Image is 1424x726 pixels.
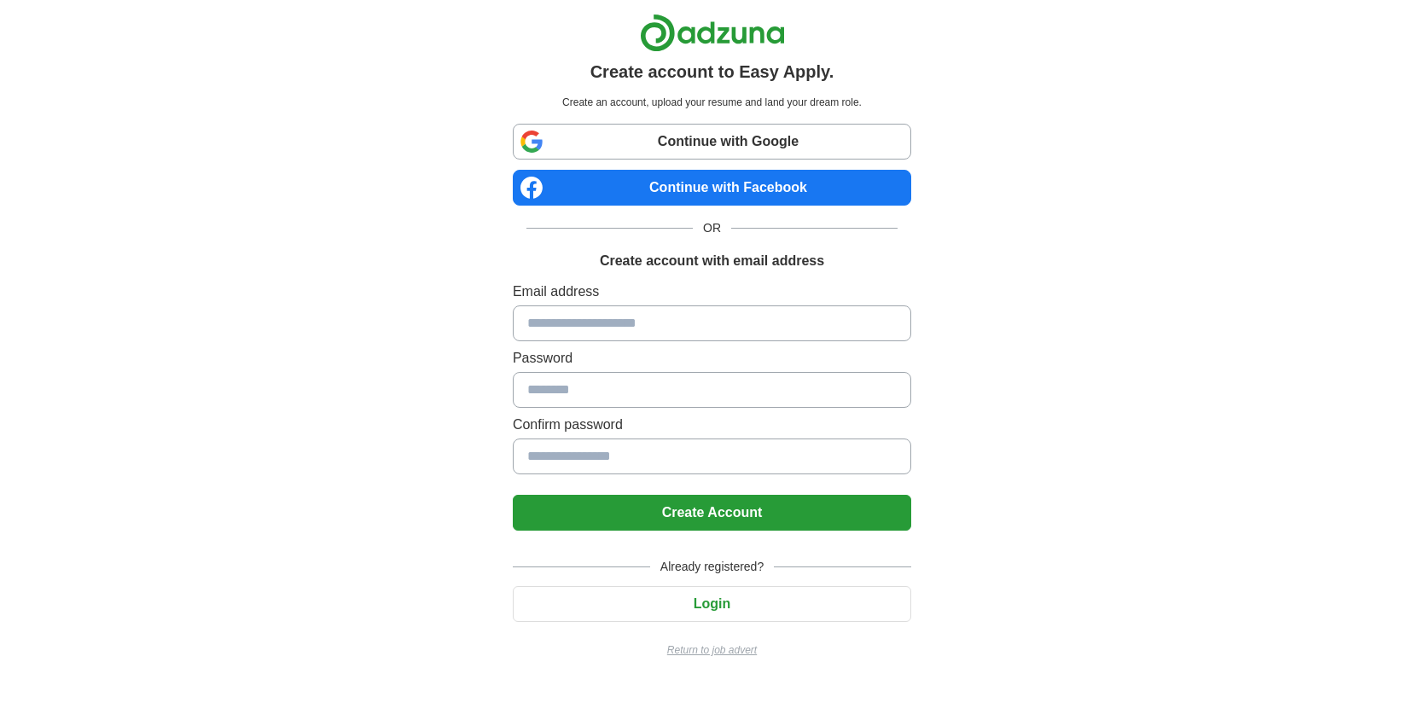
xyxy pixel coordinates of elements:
span: OR [693,219,731,237]
button: Create Account [513,495,911,531]
h1: Create account with email address [600,251,824,271]
p: Create an account, upload your resume and land your dream role. [516,95,908,110]
label: Confirm password [513,415,911,435]
a: Continue with Google [513,124,911,160]
a: Login [513,596,911,611]
a: Return to job advert [513,642,911,658]
span: Already registered? [650,558,774,576]
label: Password [513,348,911,369]
h1: Create account to Easy Apply. [590,59,834,84]
img: Adzuna logo [640,14,785,52]
button: Login [513,586,911,622]
a: Continue with Facebook [513,170,911,206]
label: Email address [513,282,911,302]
